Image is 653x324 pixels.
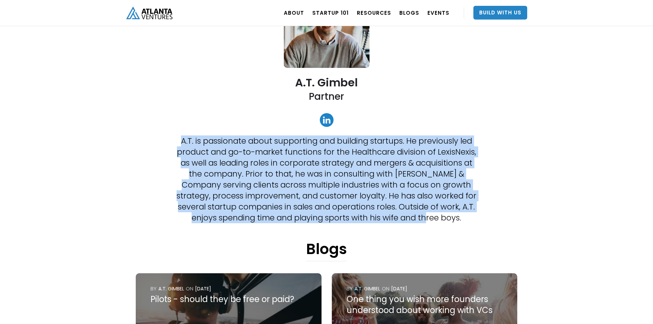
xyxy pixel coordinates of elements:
a: Build With Us [473,6,527,20]
div: ON [382,285,389,292]
a: BLOGS [399,3,419,22]
h2: A.T. Gimbel [295,76,358,88]
div: by [150,285,157,292]
a: ABOUT [284,3,304,22]
div: One thing you wish more founders understood about working with VCs [347,294,503,316]
div: A.T. Gimbel [158,285,184,292]
a: RESOURCES [357,3,391,22]
a: Startup 101 [312,3,349,22]
a: EVENTS [427,3,449,22]
p: A.T. is passionate about supporting and building startups. He previously led product and go-to-ma... [174,135,479,223]
div: [DATE] [391,285,407,292]
div: [DATE] [195,285,211,292]
div: ON [186,285,193,292]
div: by [347,285,353,292]
h2: Partner [309,90,344,103]
div: A.T. Gimbel [354,285,380,292]
h1: Blogs [306,240,347,261]
div: Pilots - should they be free or paid? [150,294,306,305]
